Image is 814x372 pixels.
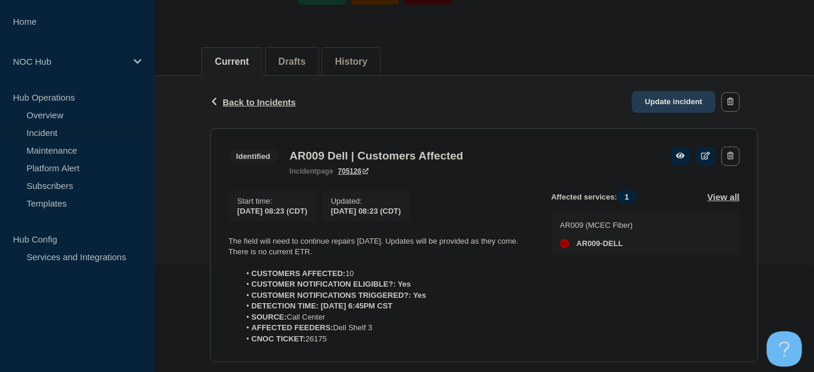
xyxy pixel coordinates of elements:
a: 705126 [338,167,369,175]
strong: CNOC TICKET: [252,334,306,343]
button: Current [215,57,249,67]
p: page [290,167,333,175]
span: incident [290,167,317,175]
p: AR009 (MCEC Fiber) [560,221,633,230]
li: Call Center [240,312,533,323]
li: Dell Shelf 3 [240,323,533,333]
button: History [335,57,368,67]
li: 10 [240,268,533,279]
strong: CUSTOMER NOTIFICATIONS TRIGGERED?: Yes [252,291,426,300]
p: NOC Hub [13,57,126,67]
span: Back to Incidents [223,97,296,107]
button: Drafts [279,57,306,67]
span: Identified [229,150,278,163]
iframe: Help Scout Beacon - Open [767,331,802,367]
span: [DATE] 08:23 (CDT) [237,207,307,215]
h3: AR009 Dell | Customers Affected [290,150,464,162]
a: Update incident [632,91,716,113]
span: 1 [617,190,637,204]
div: [DATE] 08:23 (CDT) [331,205,401,215]
p: The field will need to continue repairs [DATE]. Updates will be provided as they come. There is n... [229,236,532,258]
div: down [560,239,570,248]
button: Back to Incidents [210,97,296,107]
strong: AFFECTED FEEDERS: [252,323,333,332]
p: Start time : [237,197,307,205]
li: 26175 [240,334,533,344]
button: View all [707,190,740,204]
strong: SOURCE: [252,313,287,321]
strong: CUSTOMERS AFFECTED: [252,269,346,278]
strong: CUSTOMER NOTIFICATION ELIGIBLE?: Yes [252,280,411,288]
strong: DETECTION TIME: [DATE] 6:45PM CST [252,301,393,310]
p: Updated : [331,197,401,205]
span: AR009-DELL [577,239,623,248]
span: Affected services: [551,190,643,204]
